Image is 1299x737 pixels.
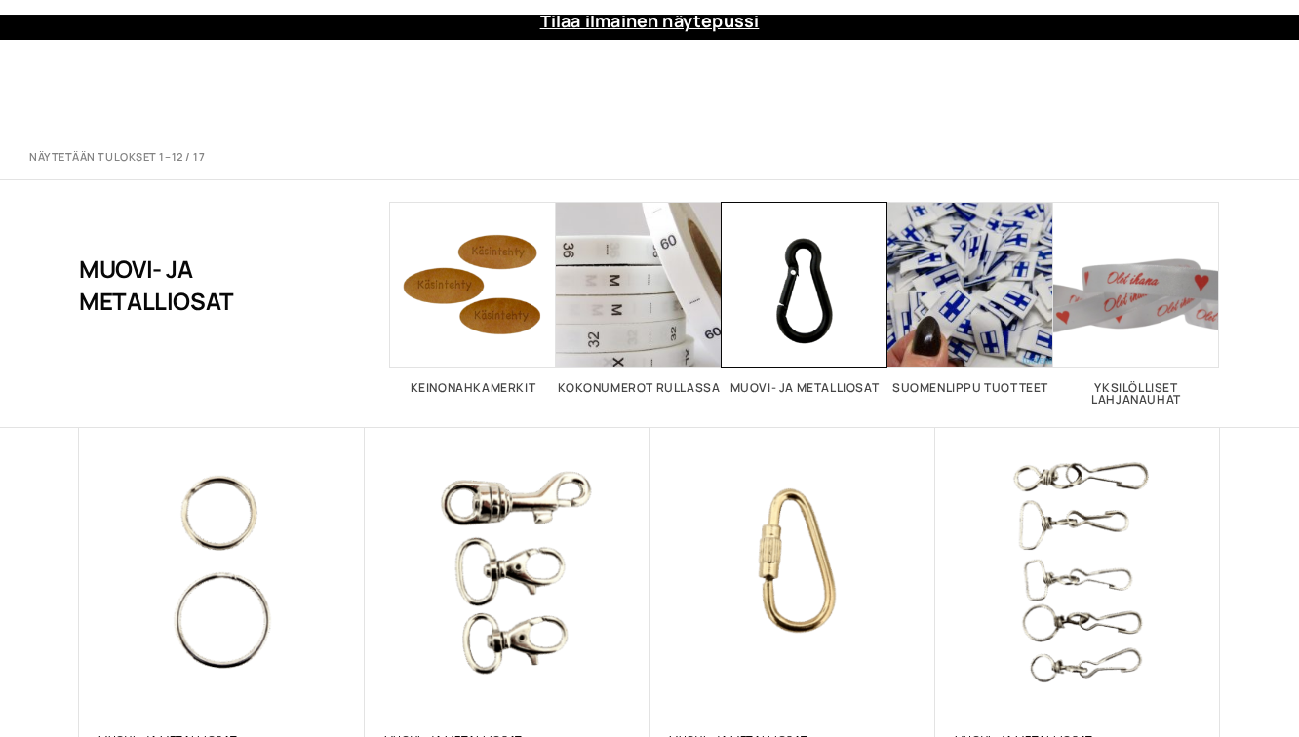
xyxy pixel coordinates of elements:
[887,202,1053,394] a: Visit product category Suomenlippu tuotteet
[556,202,722,394] a: Visit product category Kokonumerot rullassa
[722,382,887,394] h2: Muovi- ja metalliosat
[722,202,887,394] a: Visit product category Muovi- ja metalliosat
[79,202,293,368] h1: Muovi- ja metalliosat
[887,382,1053,394] h2: Suomenlippu tuotteet
[1053,382,1219,406] h2: Yksilölliset lahjanauhat
[390,202,556,394] a: Visit product category Keinonahkamerkit
[1053,202,1219,406] a: Visit product category Yksilölliset lahjanauhat
[29,150,205,165] p: Näytetään tulokset 1–12 / 17
[556,382,722,394] h2: Kokonumerot rullassa
[390,382,556,394] h2: Keinonahkamerkit
[540,9,760,32] a: Tilaa ilmainen näytepussi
